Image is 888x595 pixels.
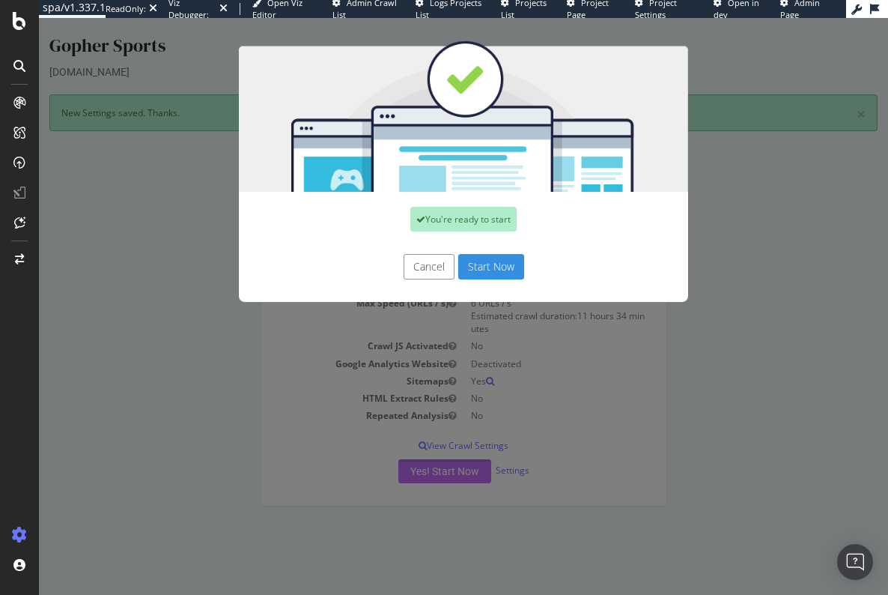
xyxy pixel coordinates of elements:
div: Open Intercom Messenger [837,544,873,580]
div: ReadOnly: [106,3,146,15]
div: You're ready to start [371,189,478,214]
img: You're all set! [200,22,649,174]
button: Start Now [419,236,485,262]
button: Cancel [365,236,416,262]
